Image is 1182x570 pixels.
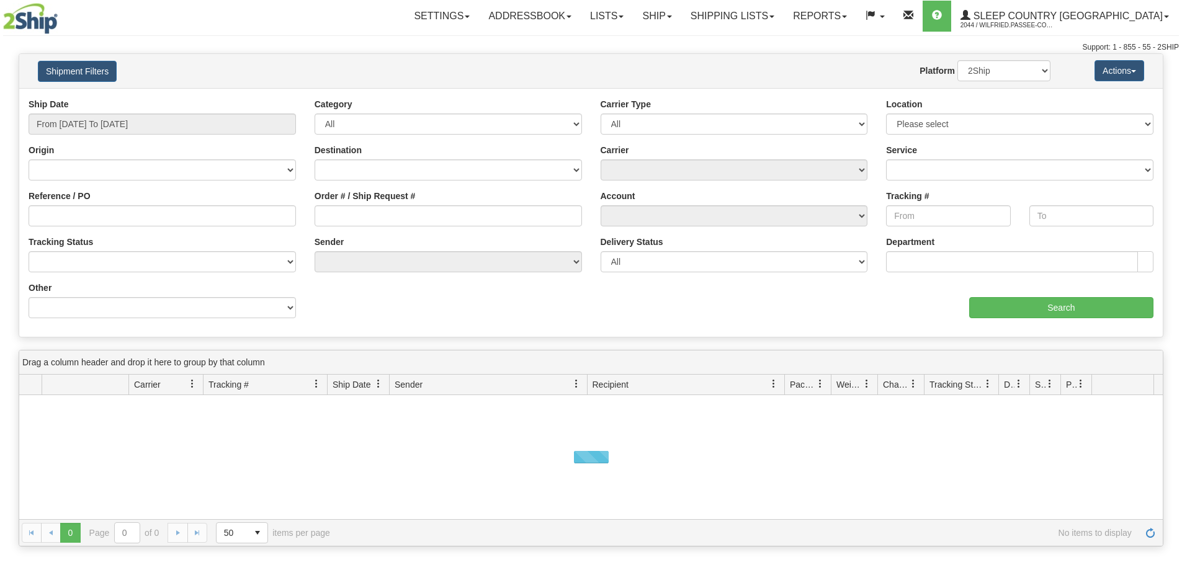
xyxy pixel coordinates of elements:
[886,236,934,248] label: Department
[1039,373,1060,394] a: Shipment Issues filter column settings
[216,522,268,543] span: Page sizes drop down
[38,61,117,82] button: Shipment Filters
[810,373,831,394] a: Packages filter column settings
[883,378,909,391] span: Charge
[89,522,159,543] span: Page of 0
[315,236,344,248] label: Sender
[633,1,681,32] a: Ship
[601,144,629,156] label: Carrier
[784,1,856,32] a: Reports
[601,190,635,202] label: Account
[886,205,1010,226] input: From
[1035,378,1045,391] span: Shipment Issues
[1095,60,1144,81] button: Actions
[315,144,362,156] label: Destination
[581,1,633,32] a: Lists
[960,19,1054,32] span: 2044 / Wilfried.Passee-Coutrin
[315,190,416,202] label: Order # / Ship Request #
[405,1,479,32] a: Settings
[969,297,1153,318] input: Search
[886,144,917,156] label: Service
[763,373,784,394] a: Recipient filter column settings
[920,65,955,77] label: Platform
[3,42,1179,53] div: Support: 1 - 855 - 55 - 2SHIP
[315,98,352,110] label: Category
[224,527,240,539] span: 50
[856,373,877,394] a: Weight filter column settings
[60,523,80,543] span: Page 0
[566,373,587,394] a: Sender filter column settings
[1140,523,1160,543] a: Refresh
[1066,378,1077,391] span: Pickup Status
[368,373,389,394] a: Ship Date filter column settings
[182,373,203,394] a: Carrier filter column settings
[951,1,1178,32] a: Sleep Country [GEOGRAPHIC_DATA] 2044 / Wilfried.Passee-Coutrin
[306,373,327,394] a: Tracking # filter column settings
[29,190,91,202] label: Reference / PO
[790,378,816,391] span: Packages
[970,11,1163,21] span: Sleep Country [GEOGRAPHIC_DATA]
[601,98,651,110] label: Carrier Type
[395,378,423,391] span: Sender
[347,528,1132,538] span: No items to display
[886,98,922,110] label: Location
[836,378,862,391] span: Weight
[1008,373,1029,394] a: Delivery Status filter column settings
[1070,373,1091,394] a: Pickup Status filter column settings
[3,3,58,34] img: logo2044.jpg
[601,236,663,248] label: Delivery Status
[29,98,69,110] label: Ship Date
[208,378,249,391] span: Tracking #
[886,190,929,202] label: Tracking #
[903,373,924,394] a: Charge filter column settings
[29,236,93,248] label: Tracking Status
[134,378,161,391] span: Carrier
[29,144,54,156] label: Origin
[681,1,784,32] a: Shipping lists
[19,350,1163,375] div: grid grouping header
[977,373,998,394] a: Tracking Status filter column settings
[479,1,581,32] a: Addressbook
[248,523,267,543] span: select
[593,378,629,391] span: Recipient
[1004,378,1014,391] span: Delivery Status
[1029,205,1153,226] input: To
[1153,221,1181,348] iframe: chat widget
[333,378,370,391] span: Ship Date
[29,282,51,294] label: Other
[929,378,983,391] span: Tracking Status
[216,522,330,543] span: items per page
